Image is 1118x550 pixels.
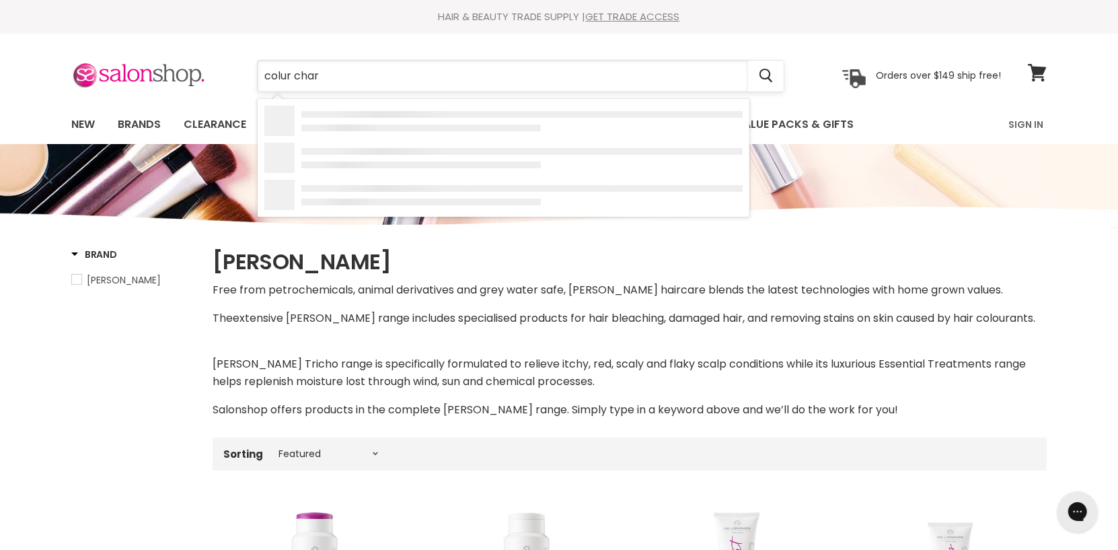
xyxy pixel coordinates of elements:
p: Free from petrochemicals, animal derivatives and grey water safe, [PERSON_NAME] haircare blends t... [213,281,1047,299]
span: [PERSON_NAME] [87,273,161,287]
a: GET TRADE ACCESS [586,9,680,24]
div: HAIR & BEAUTY TRADE SUPPLY | [54,10,1064,24]
ul: Main menu [61,105,932,144]
iframe: Gorgias live chat messenger [1051,487,1105,537]
div: The extensive [PERSON_NAME] range includes specialised products for hair bleaching, damaged hair,... [213,281,1047,419]
a: De Lorenzo [71,273,196,287]
form: Product [257,60,784,92]
a: Sign In [1000,110,1051,139]
h1: [PERSON_NAME] [213,248,1047,276]
a: New [61,110,105,139]
input: Search [258,61,748,92]
a: Clearance [174,110,256,139]
h3: Brand [71,248,117,261]
nav: Main [54,105,1064,144]
a: Value Packs & Gifts [726,110,864,139]
p: Orders over $149 ship free! [876,69,1001,81]
label: Sorting [223,448,263,460]
button: Search [748,61,784,92]
a: Brands [108,110,171,139]
p: [PERSON_NAME] Tricho range is specifically formulated to relieve itchy, red, scaly and flaky scal... [213,355,1047,390]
